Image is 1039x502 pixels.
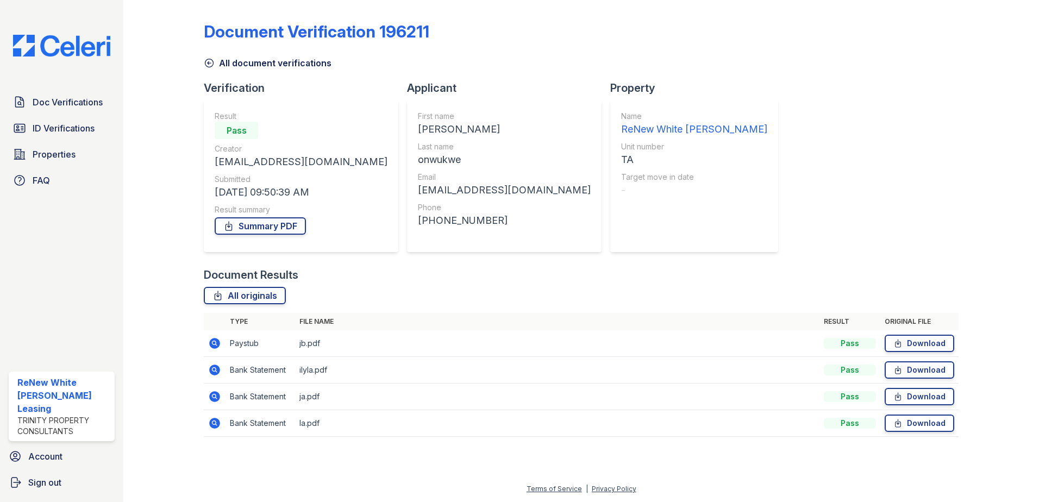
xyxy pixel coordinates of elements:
a: Doc Verifications [9,91,115,113]
span: Account [28,450,62,463]
td: Bank Statement [226,384,295,410]
iframe: chat widget [993,459,1028,491]
a: Download [885,361,954,379]
div: [PERSON_NAME] [418,122,591,137]
div: [EMAIL_ADDRESS][DOMAIN_NAME] [215,154,387,170]
span: Doc Verifications [33,96,103,109]
a: Account [4,445,119,467]
div: Result [215,111,387,122]
a: ID Verifications [9,117,115,139]
a: Download [885,415,954,432]
div: onwukwe [418,152,591,167]
div: Pass [215,122,258,139]
div: TA [621,152,767,167]
div: Pass [824,391,876,402]
td: ilyla.pdf [295,357,819,384]
div: Property [610,80,787,96]
a: Name ReNew White [PERSON_NAME] [621,111,767,137]
td: la.pdf [295,410,819,437]
div: | [586,485,588,493]
td: jb.pdf [295,330,819,357]
div: Unit number [621,141,767,152]
th: Original file [880,313,959,330]
div: Phone [418,202,591,213]
img: CE_Logo_Blue-a8612792a0a2168367f1c8372b55b34899dd931a85d93a1a3d3e32e68fde9ad4.png [4,35,119,57]
div: First name [418,111,591,122]
div: Pass [824,418,876,429]
div: Result summary [215,204,387,215]
td: ja.pdf [295,384,819,410]
span: FAQ [33,174,50,187]
div: Document Results [204,267,298,283]
div: Submitted [215,174,387,185]
div: Target move in date [621,172,767,183]
div: Applicant [407,80,610,96]
div: Email [418,172,591,183]
div: [EMAIL_ADDRESS][DOMAIN_NAME] [418,183,591,198]
th: Type [226,313,295,330]
span: Sign out [28,476,61,489]
td: Bank Statement [226,410,295,437]
div: ReNew White [PERSON_NAME] Leasing [17,376,110,415]
a: FAQ [9,170,115,191]
span: ID Verifications [33,122,95,135]
span: Properties [33,148,76,161]
a: Download [885,335,954,352]
a: Terms of Service [527,485,582,493]
td: Paystub [226,330,295,357]
th: Result [819,313,880,330]
div: [PHONE_NUMBER] [418,213,591,228]
a: All originals [204,287,286,304]
div: [DATE] 09:50:39 AM [215,185,387,200]
div: Last name [418,141,591,152]
a: Privacy Policy [592,485,636,493]
th: File name [295,313,819,330]
a: Download [885,388,954,405]
a: Properties [9,143,115,165]
div: Trinity Property Consultants [17,415,110,437]
a: Sign out [4,472,119,493]
a: Summary PDF [215,217,306,235]
div: Pass [824,365,876,375]
a: All document verifications [204,57,331,70]
div: - [621,183,767,198]
td: Bank Statement [226,357,295,384]
div: Creator [215,143,387,154]
div: Pass [824,338,876,349]
div: Verification [204,80,407,96]
div: Document Verification 196211 [204,22,429,41]
div: ReNew White [PERSON_NAME] [621,122,767,137]
div: Name [621,111,767,122]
